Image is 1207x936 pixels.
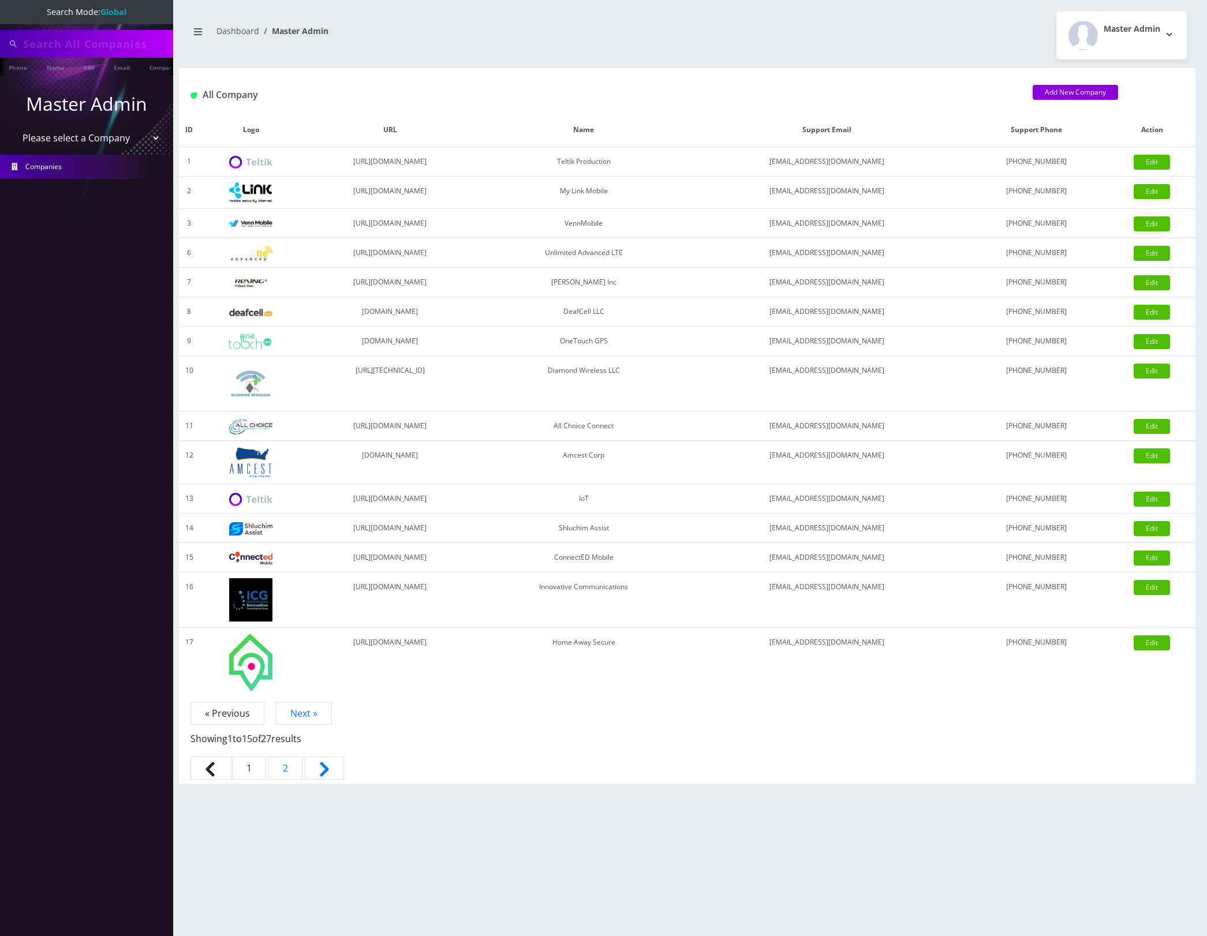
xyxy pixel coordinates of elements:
td: [EMAIL_ADDRESS][DOMAIN_NAME] [690,484,964,514]
td: [URL][DOMAIN_NAME] [302,543,477,572]
span: Companies [25,162,62,171]
td: [URL][DOMAIN_NAME] [302,628,477,697]
a: SIM [78,58,100,76]
input: Search All Companies [23,33,170,55]
td: [PHONE_NUMBER] [964,177,1109,209]
a: Edit [1134,521,1170,536]
td: 1 [179,147,199,177]
td: 16 [179,572,199,628]
a: Go to page 2 [268,757,302,780]
td: [URL][DOMAIN_NAME] [302,209,477,238]
td: [URL][DOMAIN_NAME] [302,238,477,268]
td: [EMAIL_ADDRESS][DOMAIN_NAME] [690,356,964,411]
a: Next » [276,702,332,725]
img: Rexing Inc [229,278,272,289]
a: Edit [1134,448,1170,463]
a: Edit [1134,635,1170,650]
a: Edit [1134,580,1170,595]
nav: breadcrumb [188,19,679,52]
img: Diamond Wireless LLC [229,362,272,405]
img: Home Away Secure [229,634,272,691]
td: [PHONE_NUMBER] [964,484,1109,514]
td: 13 [179,484,199,514]
td: [URL][DOMAIN_NAME] [302,572,477,628]
td: [EMAIL_ADDRESS][DOMAIN_NAME] [690,514,964,543]
td: 15 [179,543,199,572]
nav: Pagination Navigation [190,706,1184,784]
td: 10 [179,356,199,411]
td: [URL][DOMAIN_NAME] [302,484,477,514]
td: [EMAIL_ADDRESS][DOMAIN_NAME] [690,147,964,177]
td: [DOMAIN_NAME] [302,441,477,484]
th: Support Email [690,113,964,147]
td: [EMAIL_ADDRESS][DOMAIN_NAME] [690,441,964,484]
td: 14 [179,514,199,543]
td: Unlimited Advanced LTE [477,238,690,268]
td: [URL][DOMAIN_NAME] [302,268,477,297]
th: Logo [199,113,302,147]
a: Edit [1134,305,1170,320]
td: [URL][DOMAIN_NAME] [302,177,477,209]
a: Edit [1134,155,1170,170]
td: [DOMAIN_NAME] [302,327,477,356]
td: [PHONE_NUMBER] [964,441,1109,484]
td: 8 [179,297,199,327]
td: 17 [179,628,199,697]
td: [EMAIL_ADDRESS][DOMAIN_NAME] [690,268,964,297]
td: IoT [477,484,690,514]
td: My Link Mobile [477,177,690,209]
span: 1 [232,757,266,780]
a: Edit [1134,246,1170,261]
td: 6 [179,238,199,268]
td: Diamond Wireless LLC [477,356,690,411]
td: [URL][DOMAIN_NAME] [302,411,477,441]
a: Edit [1134,551,1170,566]
td: 12 [179,441,199,484]
th: URL [302,113,477,147]
td: [PHONE_NUMBER] [964,411,1109,441]
td: [EMAIL_ADDRESS][DOMAIN_NAME] [690,297,964,327]
li: Master Admin [259,25,328,37]
img: All Company [190,92,197,99]
td: [EMAIL_ADDRESS][DOMAIN_NAME] [690,177,964,209]
img: VennMobile [229,220,272,228]
a: Add New Company [1033,85,1118,100]
img: Teltik Production [229,156,272,169]
td: Innovative Communications [477,572,690,628]
img: DeafCell LLC [229,309,272,316]
p: Showing to of results [190,720,1184,746]
td: [EMAIL_ADDRESS][DOMAIN_NAME] [690,411,964,441]
a: Phone [3,58,33,76]
span: 15 [242,732,252,745]
img: Shluchim Assist [229,522,272,536]
img: Innovative Communications [229,578,272,621]
span: &laquo; Previous [190,757,232,780]
a: Company [144,58,182,76]
nav: Page navigation example [179,706,1195,784]
td: [EMAIL_ADDRESS][DOMAIN_NAME] [690,327,964,356]
a: Edit [1134,275,1170,290]
button: Master Admin [1056,12,1187,59]
th: Action [1109,113,1195,147]
a: Next &raquo; [305,757,344,780]
a: Edit [1134,184,1170,199]
td: [EMAIL_ADDRESS][DOMAIN_NAME] [690,628,964,697]
td: [DOMAIN_NAME] [302,297,477,327]
td: Amcest Corp [477,441,690,484]
a: Dashboard [216,25,259,36]
td: [PHONE_NUMBER] [964,572,1109,628]
td: [PHONE_NUMBER] [964,327,1109,356]
td: [URL][TECHNICAL_ID] [302,356,477,411]
td: VennMobile [477,209,690,238]
td: 7 [179,268,199,297]
span: 1 [227,732,233,745]
a: Edit [1134,364,1170,379]
td: 3 [179,209,199,238]
a: Name [41,58,70,76]
a: Email [108,58,136,76]
td: Teltik Production [477,147,690,177]
td: 11 [179,411,199,441]
a: Edit [1134,419,1170,434]
td: Shluchim Assist [477,514,690,543]
h2: Master Admin [1104,24,1160,34]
